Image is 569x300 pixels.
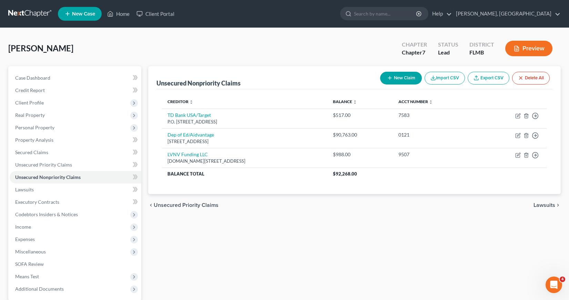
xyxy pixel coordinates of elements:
a: Case Dashboard [10,72,141,84]
a: Help [429,8,452,20]
span: Unsecured Priority Claims [154,202,219,208]
a: Executory Contracts [10,196,141,208]
a: Export CSV [468,72,509,84]
div: Chapter [402,49,427,57]
div: Lead [438,49,458,57]
span: Additional Documents [15,286,64,292]
div: 9507 [398,151,472,158]
a: Credit Report [10,84,141,97]
button: Preview [505,41,552,56]
div: Status [438,41,458,49]
span: Personal Property [15,124,54,130]
a: Dep of Ed/Aidvantage [167,132,214,138]
span: 4 [560,277,565,282]
span: 7 [422,49,425,56]
span: Client Profile [15,100,44,106]
a: Acct Number unfold_more [398,99,433,104]
i: unfold_more [429,100,433,104]
i: unfold_more [353,100,357,104]
div: P.O. [STREET_ADDRESS] [167,119,322,125]
a: Secured Claims [10,146,141,159]
div: Chapter [402,41,427,49]
i: chevron_right [555,202,561,208]
th: Balance Total [162,168,327,180]
input: Search by name... [354,7,417,20]
a: Unsecured Priority Claims [10,159,141,171]
div: 7583 [398,112,472,119]
span: Case Dashboard [15,75,50,81]
span: Miscellaneous [15,249,46,254]
div: Unsecured Nonpriority Claims [156,79,241,87]
button: Delete All [512,72,550,84]
button: chevron_left Unsecured Priority Claims [148,202,219,208]
a: Home [104,8,133,20]
a: Balance unfold_more [333,99,357,104]
span: Property Analysis [15,137,53,143]
a: Lawsuits [10,183,141,196]
div: $90,763.00 [333,131,387,138]
i: chevron_left [148,202,154,208]
span: [PERSON_NAME] [8,43,73,53]
div: $988.00 [333,151,387,158]
div: [STREET_ADDRESS] [167,138,322,145]
span: Income [15,224,31,230]
div: District [469,41,494,49]
div: 0121 [398,131,472,138]
span: $92,268.00 [333,171,357,177]
span: Expenses [15,236,35,242]
div: $517.00 [333,112,387,119]
span: Unsecured Nonpriority Claims [15,174,81,180]
span: Real Property [15,112,45,118]
span: Executory Contracts [15,199,59,205]
button: Import CSV [425,72,465,84]
a: Creditor unfold_more [167,99,193,104]
span: Credit Report [15,87,45,93]
span: Secured Claims [15,149,48,155]
a: Unsecured Nonpriority Claims [10,171,141,183]
span: New Case [72,11,95,17]
span: Lawsuits [534,202,555,208]
a: TD Bank USA/Target [167,112,211,118]
a: [PERSON_NAME], [GEOGRAPHIC_DATA] [453,8,560,20]
span: Means Test [15,273,39,279]
a: LVNV Funding LLC [167,151,208,157]
a: Client Portal [133,8,178,20]
iframe: Intercom live chat [546,277,562,293]
span: SOFA Review [15,261,44,267]
i: unfold_more [189,100,193,104]
button: Lawsuits chevron_right [534,202,561,208]
div: FLMB [469,49,494,57]
a: Property Analysis [10,134,141,146]
span: Lawsuits [15,187,34,192]
span: Codebtors Insiders & Notices [15,211,78,217]
div: [DOMAIN_NAME][STREET_ADDRESS] [167,158,322,164]
span: Unsecured Priority Claims [15,162,72,168]
a: SOFA Review [10,258,141,270]
button: New Claim [380,72,422,84]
